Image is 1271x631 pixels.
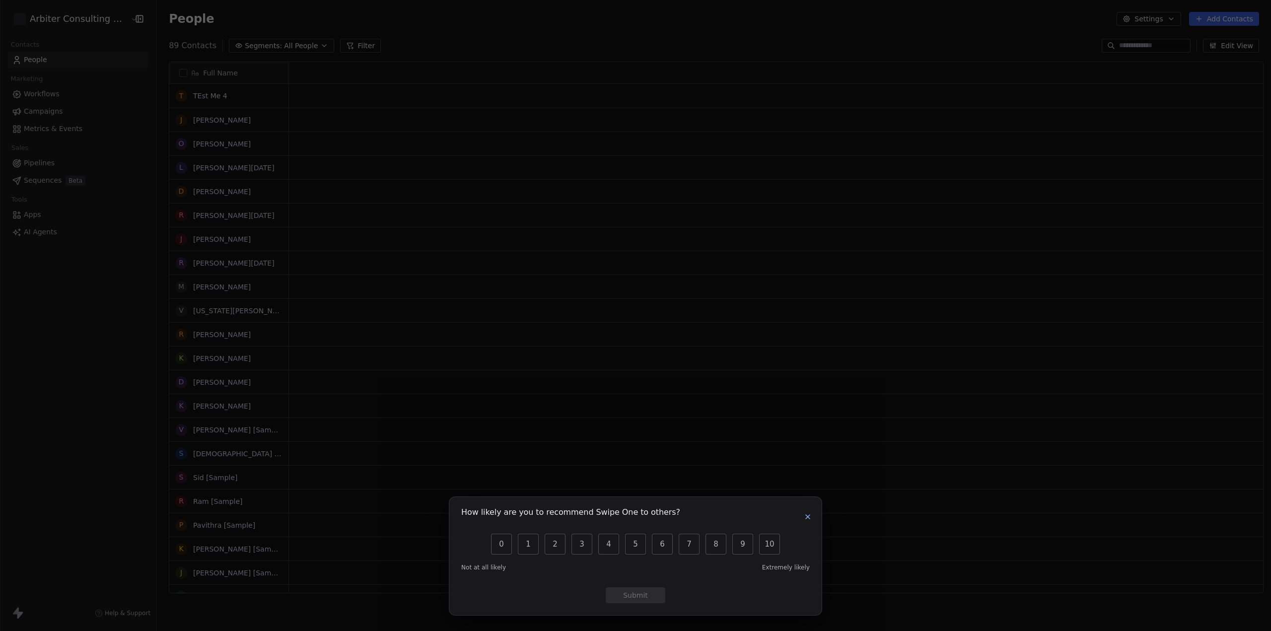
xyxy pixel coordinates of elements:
[571,534,592,555] button: 3
[679,534,700,555] button: 7
[762,563,810,571] span: Extremely likely
[545,534,565,555] button: 2
[598,534,619,555] button: 4
[732,534,753,555] button: 9
[461,563,506,571] span: Not at all likely
[461,509,680,519] h1: How likely are you to recommend Swipe One to others?
[652,534,673,555] button: 6
[518,534,539,555] button: 1
[491,534,512,555] button: 0
[759,534,780,555] button: 10
[706,534,726,555] button: 8
[606,587,665,603] button: Submit
[625,534,646,555] button: 5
